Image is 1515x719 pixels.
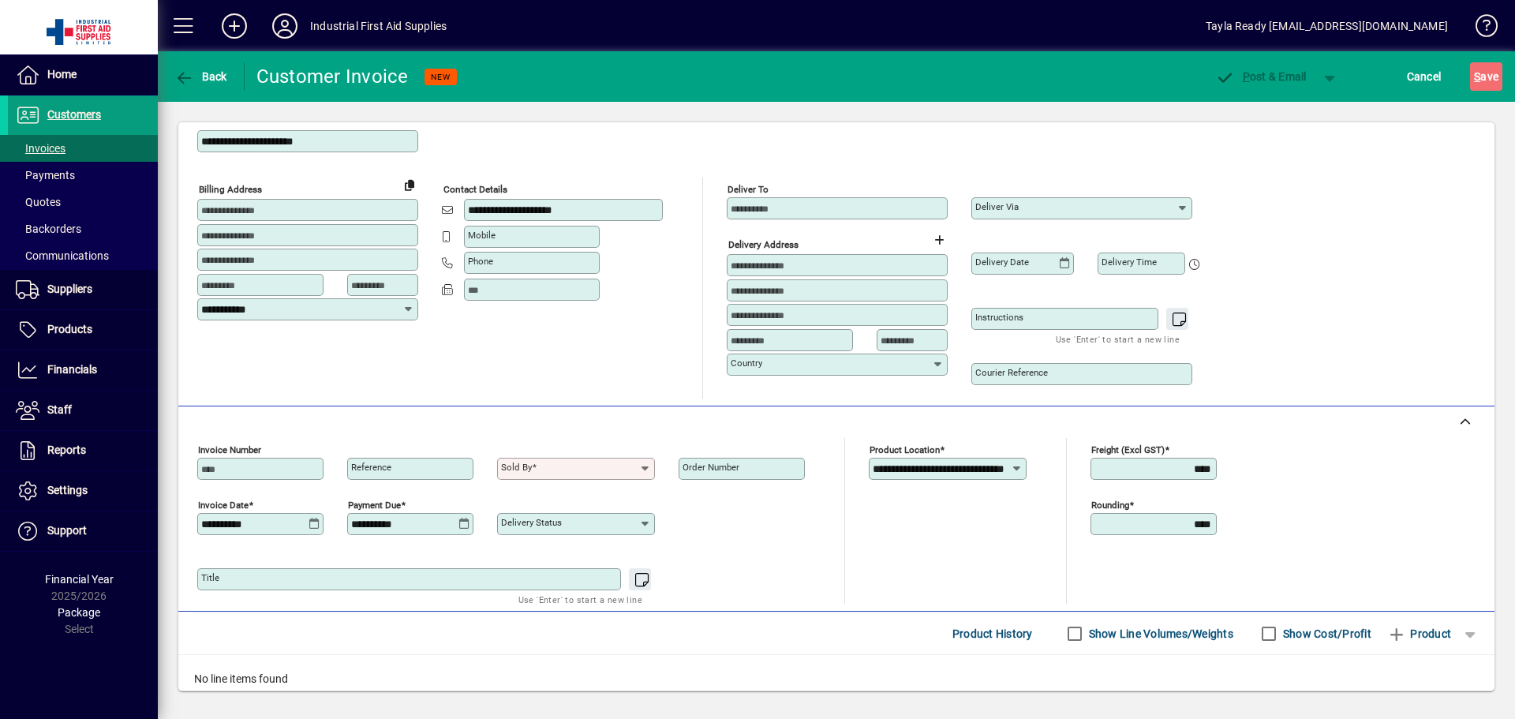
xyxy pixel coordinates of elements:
mat-label: Deliver To [728,184,769,195]
button: Choose address [926,227,952,253]
span: NEW [431,72,451,82]
span: Financial Year [45,573,114,586]
span: Reports [47,444,86,456]
span: Quotes [16,196,61,208]
button: Back [170,62,231,91]
mat-label: Sold by [501,462,532,473]
a: Reports [8,431,158,470]
span: P [1243,70,1250,83]
span: Backorders [16,223,81,235]
span: Cancel [1407,64,1442,89]
span: Products [47,323,92,335]
mat-label: Reference [351,462,391,473]
label: Show Cost/Profit [1280,626,1371,642]
a: Payments [8,162,158,189]
a: Products [8,310,158,350]
span: Support [47,524,87,537]
mat-label: Delivery date [975,257,1029,268]
mat-label: Instructions [975,312,1023,323]
mat-label: Rounding [1091,500,1129,511]
button: Product [1379,620,1459,648]
span: Back [174,70,227,83]
span: S [1474,70,1480,83]
div: No line items found [178,655,1494,703]
span: Product History [952,621,1033,646]
mat-label: Country [731,358,762,369]
mat-label: Freight (excl GST) [1091,444,1165,455]
mat-label: Mobile [468,230,496,241]
a: Staff [8,391,158,430]
button: Save [1470,62,1502,91]
button: Copy to Delivery address [397,172,422,197]
a: Invoices [8,135,158,162]
span: Communications [16,249,109,262]
mat-label: Order number [683,462,739,473]
button: Add [209,12,260,40]
mat-label: Deliver via [975,201,1019,212]
a: Financials [8,350,158,390]
mat-label: Courier Reference [975,367,1048,378]
a: Settings [8,471,158,511]
mat-label: Phone [468,256,493,267]
mat-label: Delivery time [1102,257,1157,268]
label: Show Line Volumes/Weights [1086,626,1233,642]
button: Product History [946,620,1039,648]
span: Staff [47,403,72,416]
mat-label: Product location [870,444,940,455]
span: Suppliers [47,283,92,295]
mat-hint: Use 'Enter' to start a new line [518,590,642,609]
span: Financials [47,363,97,376]
a: Quotes [8,189,158,215]
div: Customer Invoice [256,64,409,89]
a: Suppliers [8,270,158,309]
a: Home [8,55,158,95]
span: Invoices [16,142,65,155]
a: Backorders [8,215,158,242]
span: Customers [47,108,101,121]
mat-label: Payment due [348,500,401,511]
mat-label: Title [201,572,219,583]
span: Payments [16,169,75,182]
a: Communications [8,242,158,269]
button: Profile [260,12,310,40]
mat-hint: Use 'Enter' to start a new line [1056,330,1180,348]
div: Industrial First Aid Supplies [310,13,447,39]
div: Tayla Ready [EMAIL_ADDRESS][DOMAIN_NAME] [1206,13,1448,39]
span: Product [1387,621,1451,646]
mat-label: Delivery status [501,517,562,528]
span: Home [47,68,77,81]
span: Settings [47,484,88,496]
button: Post & Email [1207,62,1315,91]
a: Knowledge Base [1464,3,1495,54]
app-page-header-button: Back [158,62,245,91]
a: Support [8,511,158,551]
span: ost & Email [1215,70,1307,83]
mat-label: Invoice date [198,500,249,511]
button: Cancel [1403,62,1446,91]
mat-label: Invoice number [198,444,261,455]
span: ave [1474,64,1498,89]
span: Package [58,606,100,619]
